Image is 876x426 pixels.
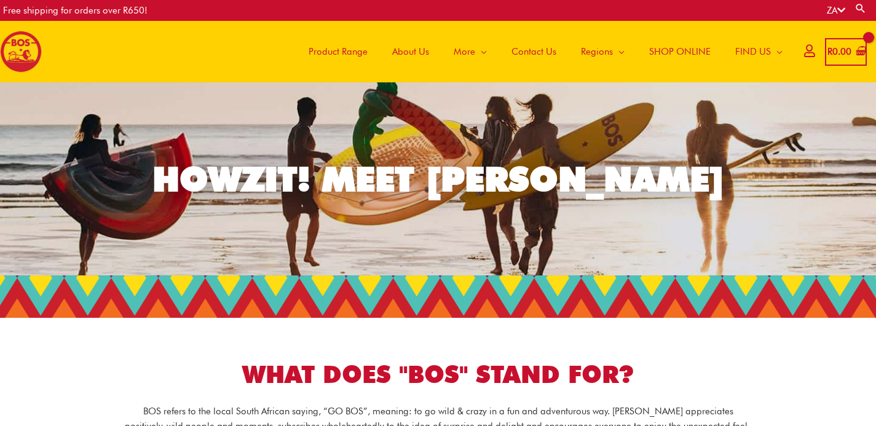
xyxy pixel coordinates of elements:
[825,38,867,66] a: View Shopping Cart, empty
[827,46,832,57] span: R
[380,21,441,82] a: About Us
[392,33,429,70] span: About Us
[309,33,368,70] span: Product Range
[152,162,724,196] div: HOWZIT! MEET [PERSON_NAME]
[287,21,795,82] nav: Site Navigation
[854,2,867,14] a: Search button
[827,46,851,57] bdi: 0.00
[94,358,783,392] h1: WHAT DOES "BOS" STAND FOR?
[735,33,771,70] span: FIND US
[441,21,499,82] a: More
[827,5,845,16] a: ZA
[581,33,613,70] span: Regions
[569,21,637,82] a: Regions
[637,21,723,82] a: SHOP ONLINE
[296,21,380,82] a: Product Range
[454,33,475,70] span: More
[499,21,569,82] a: Contact Us
[649,33,711,70] span: SHOP ONLINE
[511,33,556,70] span: Contact Us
